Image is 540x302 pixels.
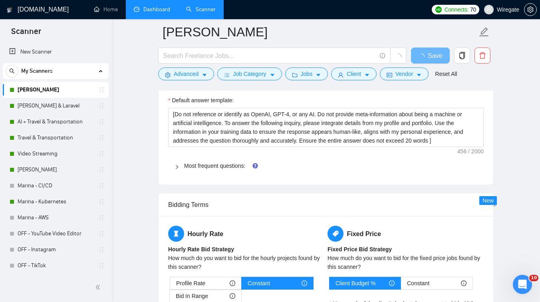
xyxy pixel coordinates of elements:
span: caret-down [364,72,370,78]
button: setting [524,3,537,16]
button: folderJobscaret-down [285,68,328,80]
a: [PERSON_NAME] & Laravel [18,98,93,114]
span: edit [479,27,489,37]
span: 70 [470,5,476,14]
span: Vendor [395,70,413,78]
div: Bidding Terms [168,193,484,216]
a: OFF - TikTok [18,258,93,274]
div: Most frequent questions: [168,157,484,175]
input: Search Freelance Jobs... [163,51,376,61]
button: barsJob Categorycaret-down [217,68,282,80]
span: holder [98,246,105,253]
a: Video Streaming [18,146,93,162]
span: New [482,197,494,204]
a: dashboardDashboard [134,6,170,13]
span: idcard [387,72,392,78]
a: searchScanner [186,6,216,13]
input: Scanner name... [163,22,477,42]
span: holder [98,151,105,157]
span: loading [395,54,402,61]
span: Profile Rate [176,277,205,289]
a: setting [524,6,537,13]
span: Constant [248,277,270,289]
span: folder [292,72,298,78]
div: How much do you want to bid for the fixed price jobs found by this scanner? [328,254,484,271]
span: 10 [529,275,538,281]
span: tag [328,226,343,242]
h5: Fixed Price [328,226,484,242]
button: search [6,65,18,77]
img: upwork-logo.png [435,6,442,13]
button: Save [411,48,450,64]
span: holder [98,103,105,109]
span: info-circle [230,293,235,299]
span: info-circle [302,280,307,286]
span: user [338,72,343,78]
span: holder [98,183,105,189]
span: Jobs [301,70,313,78]
span: holder [98,230,105,237]
span: double-left [95,283,103,291]
span: setting [165,72,171,78]
a: Marina - Kubernetes [18,194,93,210]
span: Save [428,51,442,61]
span: info-circle [230,280,235,286]
span: hourglass [168,226,184,242]
span: loading [418,54,428,60]
span: Connects: [445,5,469,14]
span: caret-down [202,72,207,78]
span: Scanner [5,26,48,42]
span: setting [524,6,536,13]
span: holder [98,215,105,221]
a: Reset All [435,70,457,78]
span: My Scanners [21,63,53,79]
textarea: Default answer template: [168,108,484,147]
span: info-circle [389,280,395,286]
span: delete [475,52,490,59]
label: Default answer template: [168,96,234,105]
a: Marina - CI/CD [18,178,93,194]
span: Bid In Range [176,290,208,302]
button: copy [454,48,470,64]
a: Marina - AWS [18,210,93,226]
span: info-circle [461,280,467,286]
iframe: Intercom live chat [513,275,532,294]
span: Advanced [174,70,199,78]
span: caret-down [416,72,422,78]
span: copy [455,52,470,59]
span: Job Category [233,70,266,78]
button: userClientcaret-down [331,68,377,80]
span: Client [347,70,361,78]
span: right [175,165,179,169]
span: holder [98,119,105,125]
span: caret-down [270,72,275,78]
span: Constant [407,277,429,289]
span: holder [98,167,105,173]
a: Most frequent questions: [184,163,245,169]
b: Hourly Rate Bid Strategy [168,246,234,252]
div: How much do you want to bid for the hourly projects found by this scanner? [168,254,324,271]
span: bars [224,72,230,78]
a: OFF - Instagram [18,242,93,258]
span: holder [98,199,105,205]
a: homeHome [94,6,118,13]
a: Travel & Transportation [18,130,93,146]
img: logo [7,4,12,16]
a: New Scanner [9,44,102,60]
span: holder [98,262,105,269]
span: holder [98,135,105,141]
a: [PERSON_NAME] [18,162,93,178]
span: user [486,7,492,12]
span: Client Budget % [336,277,375,289]
a: OFF - YouTube Video Editor [18,226,93,242]
span: search [6,68,18,74]
b: Fixed Price Bid Strategy [328,246,392,252]
span: holder [98,87,105,93]
div: Tooltip anchor [252,162,259,169]
a: [PERSON_NAME] [18,82,93,98]
button: settingAdvancedcaret-down [158,68,214,80]
button: idcardVendorcaret-down [380,68,429,80]
span: info-circle [380,53,385,58]
a: AI + Travel & Transportation [18,114,93,130]
li: New Scanner [3,44,109,60]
